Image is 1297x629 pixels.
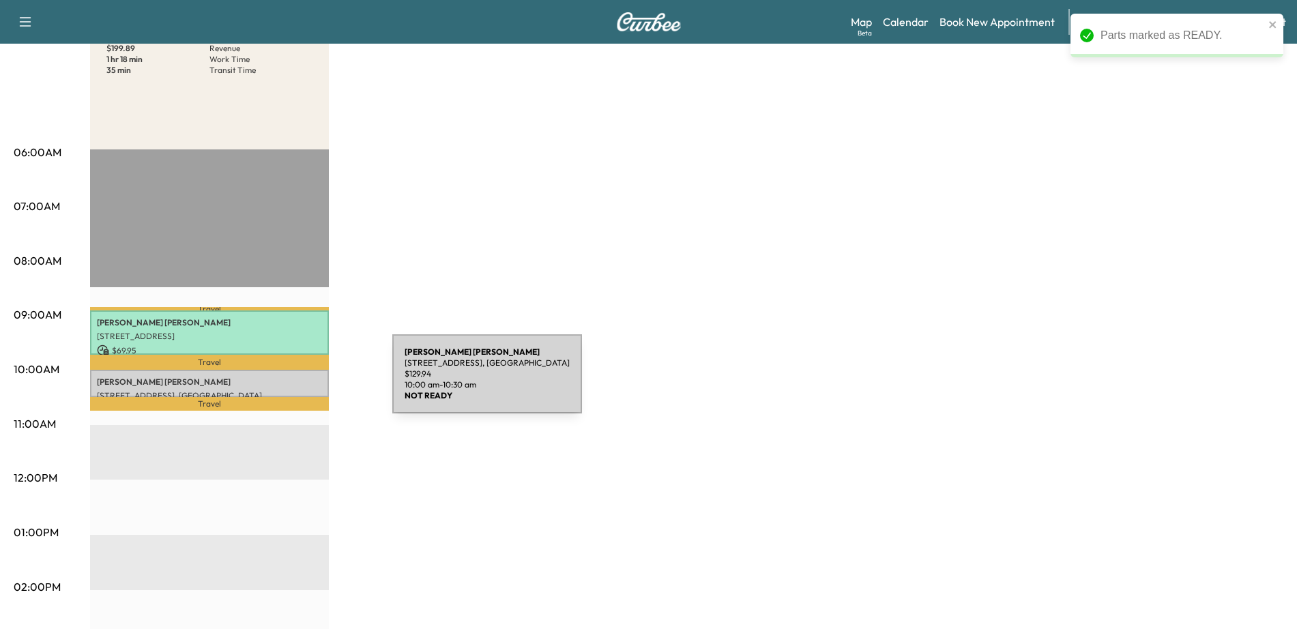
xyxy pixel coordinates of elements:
[14,415,56,432] p: 11:00AM
[14,579,61,595] p: 02:00PM
[97,377,322,387] p: [PERSON_NAME] [PERSON_NAME]
[1101,27,1264,44] div: Parts marked as READY.
[97,390,322,401] p: [STREET_ADDRESS], [GEOGRAPHIC_DATA]
[90,307,329,310] p: Travel
[209,65,312,76] p: Transit Time
[97,345,322,357] p: $ 69.95
[14,144,61,160] p: 06:00AM
[97,331,322,342] p: [STREET_ADDRESS]
[90,355,329,370] p: Travel
[883,14,929,30] a: Calendar
[106,65,209,76] p: 35 min
[106,43,209,54] p: $ 199.89
[209,54,312,65] p: Work Time
[14,361,59,377] p: 10:00AM
[858,28,872,38] div: Beta
[14,306,61,323] p: 09:00AM
[939,14,1055,30] a: Book New Appointment
[851,14,872,30] a: MapBeta
[97,317,322,328] p: [PERSON_NAME] [PERSON_NAME]
[209,43,312,54] p: Revenue
[14,524,59,540] p: 01:00PM
[616,12,682,31] img: Curbee Logo
[14,252,61,269] p: 08:00AM
[14,198,60,214] p: 07:00AM
[14,469,57,486] p: 12:00PM
[1268,19,1278,30] button: close
[106,54,209,65] p: 1 hr 18 min
[90,397,329,411] p: Travel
